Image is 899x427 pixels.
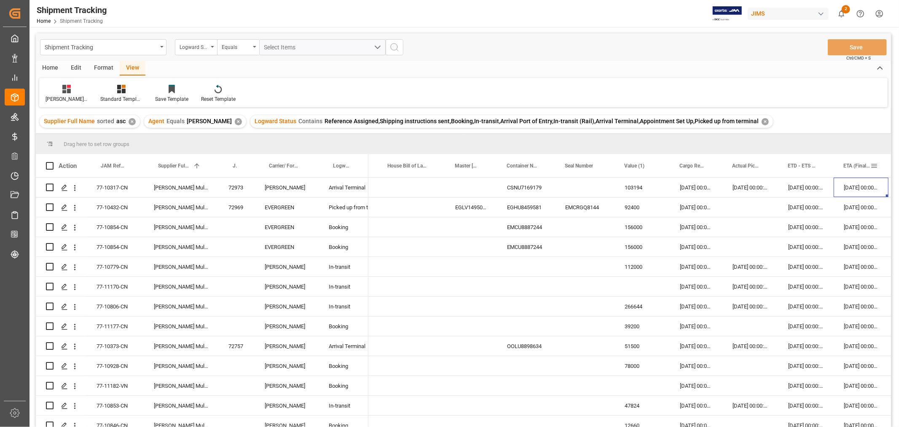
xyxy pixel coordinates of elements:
[59,162,77,170] div: Action
[762,118,769,125] div: ✕
[144,257,218,276] div: [PERSON_NAME] Multimedia [GEOGRAPHIC_DATA]
[615,396,670,415] div: 47824
[144,277,218,296] div: [PERSON_NAME] Multimedia [GEOGRAPHIC_DATA]
[144,217,218,237] div: [PERSON_NAME] Multimedia [GEOGRAPHIC_DATA]
[36,376,368,396] div: Press SPACE to select this row.
[36,197,368,217] div: Press SPACE to select this row.
[86,316,144,336] div: 77-11177-CN
[255,118,296,124] span: Logward Status
[507,163,537,169] span: Container Number
[834,336,888,356] div: [DATE] 00:00:00
[497,237,555,257] div: EMCU8887244
[175,39,217,55] button: open menu
[144,316,218,336] div: [PERSON_NAME] Multimedia [GEOGRAPHIC_DATA]
[201,95,236,103] div: Reset Template
[86,297,144,316] div: 77-10806-CN
[36,217,368,237] div: Press SPACE to select this row.
[670,376,722,395] div: [DATE] 00:00:00
[329,297,358,316] div: In-transit
[497,178,555,197] div: CSNU7169179
[255,197,319,217] div: EVERGREEN
[255,257,319,276] div: [PERSON_NAME]
[843,163,870,169] span: ETA (Final Delivery Location)
[329,357,358,376] div: Booking
[329,198,358,217] div: Picked up from terminal
[222,41,250,51] div: Equals
[670,178,722,197] div: [DATE] 00:00:00
[497,217,555,237] div: EMCU8887244
[713,6,742,21] img: Exertis%20JAM%20-%20Email%20Logo.jpg_1722504956.jpg
[148,118,164,124] span: Agent
[36,237,368,257] div: Press SPACE to select this row.
[778,217,834,237] div: [DATE] 00:00:00
[778,197,834,217] div: [DATE] 00:00:00
[120,61,145,76] div: View
[88,61,120,76] div: Format
[86,197,144,217] div: 77-10432-CN
[36,61,64,76] div: Home
[144,178,218,197] div: [PERSON_NAME] Multimedia [GEOGRAPHIC_DATA]
[834,396,888,415] div: [DATE] 00:00:00
[86,376,144,395] div: 77-11182-VN
[45,41,157,52] div: Shipment Tracking
[834,297,888,316] div: [DATE] 00:00:00
[834,316,888,336] div: [DATE] 00:00:00
[255,356,319,376] div: [PERSON_NAME]
[36,356,368,376] div: Press SPACE to select this row.
[255,237,319,257] div: EVERGREEN
[255,396,319,415] div: [PERSON_NAME]
[670,197,722,217] div: [DATE] 00:00:00
[624,163,644,169] span: Value (1)
[842,5,850,14] span: 2
[455,163,479,169] span: Master [PERSON_NAME] of Lading Number
[129,118,136,125] div: ✕
[778,396,834,415] div: [DATE] 00:00:00
[64,61,88,76] div: Edit
[144,356,218,376] div: [PERSON_NAME] Multimedia [GEOGRAPHIC_DATA]
[37,18,51,24] a: Home
[233,163,237,169] span: JAM Shipment Number
[565,163,593,169] span: Seal Number
[100,95,142,103] div: Standard Templates
[166,118,185,124] span: Equals
[778,336,834,356] div: [DATE] 00:00:00
[748,8,829,20] div: JIMS
[144,297,218,316] div: [PERSON_NAME] Multimedia [GEOGRAPHIC_DATA]
[298,118,322,124] span: Contains
[778,316,834,336] div: [DATE] 00:00:00
[329,376,358,396] div: Booking
[255,277,319,296] div: [PERSON_NAME]
[218,178,255,197] div: 72973
[144,237,218,257] div: [PERSON_NAME] Multimedia [GEOGRAPHIC_DATA]
[329,396,358,416] div: In-transit
[180,41,208,51] div: Logward Status
[36,178,368,197] div: Press SPACE to select this row.
[615,297,670,316] div: 266644
[387,163,427,169] span: House Bill of Lading Number
[36,396,368,416] div: Press SPACE to select this row.
[670,237,722,257] div: [DATE] 00:00:00
[722,396,778,415] div: [DATE] 00:00:00
[101,163,126,169] span: JAM Reference Number
[670,257,722,276] div: [DATE] 00:00:00
[86,178,144,197] div: 77-10317-CN
[834,257,888,276] div: [DATE] 00:00:00
[218,336,255,356] div: 72757
[144,336,218,356] div: [PERSON_NAME] Multimedia [GEOGRAPHIC_DATA]
[497,197,555,217] div: EGHU8459581
[255,297,319,316] div: [PERSON_NAME]
[217,39,259,55] button: open menu
[778,237,834,257] div: [DATE] 00:00:00
[97,118,114,124] span: sorted
[778,178,834,197] div: [DATE] 00:00:00
[44,118,95,124] span: Supplier Full Name
[86,217,144,237] div: 77-10854-CN
[670,277,722,296] div: [DATE] 00:00:00
[86,356,144,376] div: 77-10928-CN
[36,316,368,336] div: Press SPACE to select this row.
[46,95,88,103] div: [PERSON_NAME]'s tracking all_sample
[834,376,888,395] div: [DATE] 00:00:00
[732,163,760,169] span: Actual Pickup Date (Origin)
[235,118,242,125] div: ✕
[670,356,722,376] div: [DATE] 00:00:00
